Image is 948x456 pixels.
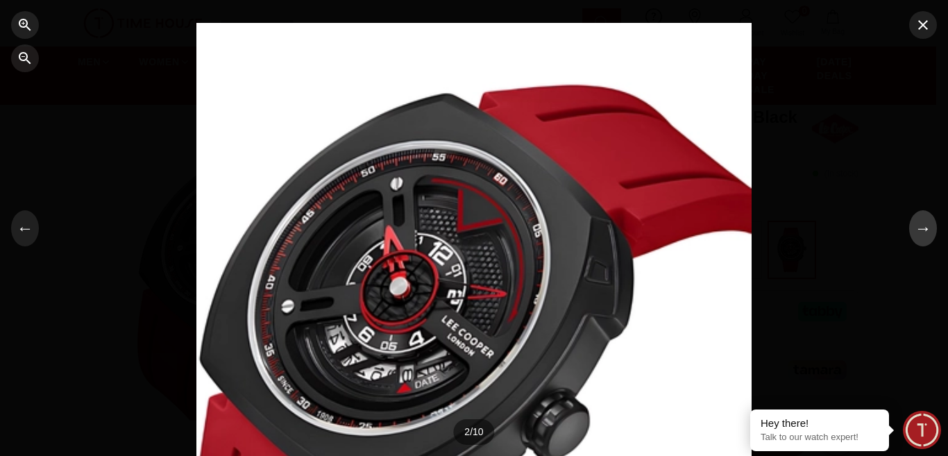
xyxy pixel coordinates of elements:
div: 2 / 10 [453,419,494,445]
div: Chat Widget [903,411,941,449]
p: Talk to our watch expert! [761,432,879,444]
div: Hey there! [761,416,879,430]
button: ← [11,210,39,246]
button: → [909,210,937,246]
